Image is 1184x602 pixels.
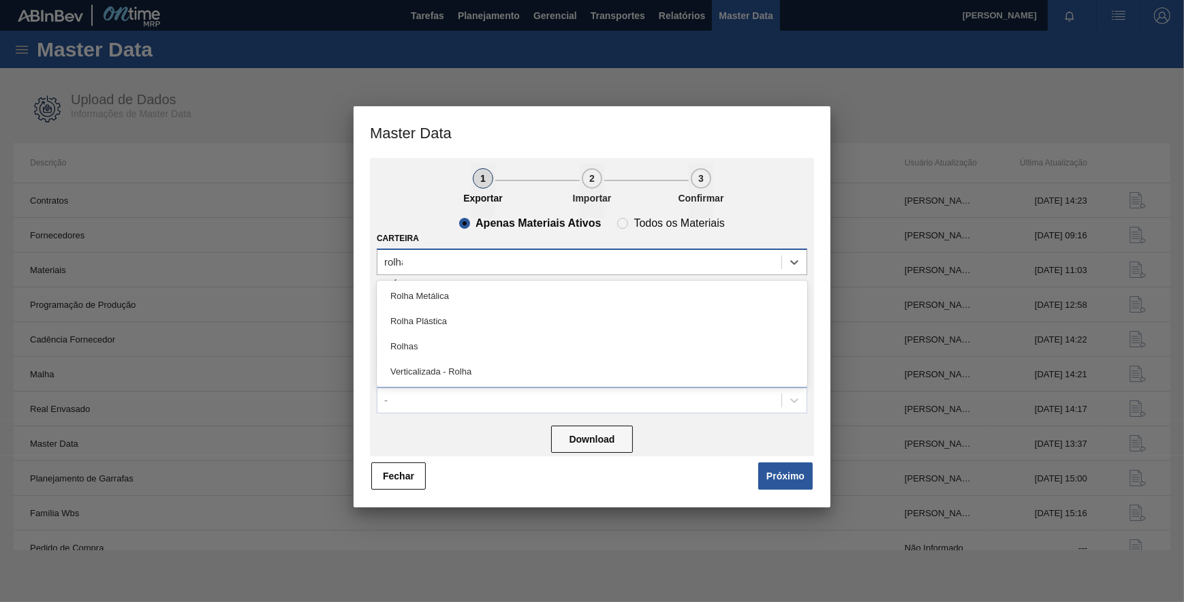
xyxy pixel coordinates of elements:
[667,193,735,204] p: Confirmar
[459,218,601,229] clb-radio-button: Apenas Materiais Ativos
[558,193,626,204] p: Importar
[377,334,807,359] div: Rolhas
[377,280,457,289] label: Família Rotulada
[691,168,711,189] div: 3
[354,106,830,158] h3: Master Data
[377,234,419,243] label: Carteira
[551,426,633,453] button: Download
[371,462,426,490] button: Fechar
[580,163,604,218] button: 2Importar
[471,163,495,218] button: 1Exportar
[377,283,807,308] div: Rolha Metálica
[582,168,602,189] div: 2
[377,308,807,334] div: Rolha Plástica
[758,462,813,490] button: Próximo
[449,193,517,204] p: Exportar
[473,168,493,189] div: 1
[689,163,713,218] button: 3Confirmar
[617,218,724,229] clb-radio-button: Todos os Materiais
[377,359,807,384] div: Verticalizada - Rolha
[384,395,388,407] div: -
